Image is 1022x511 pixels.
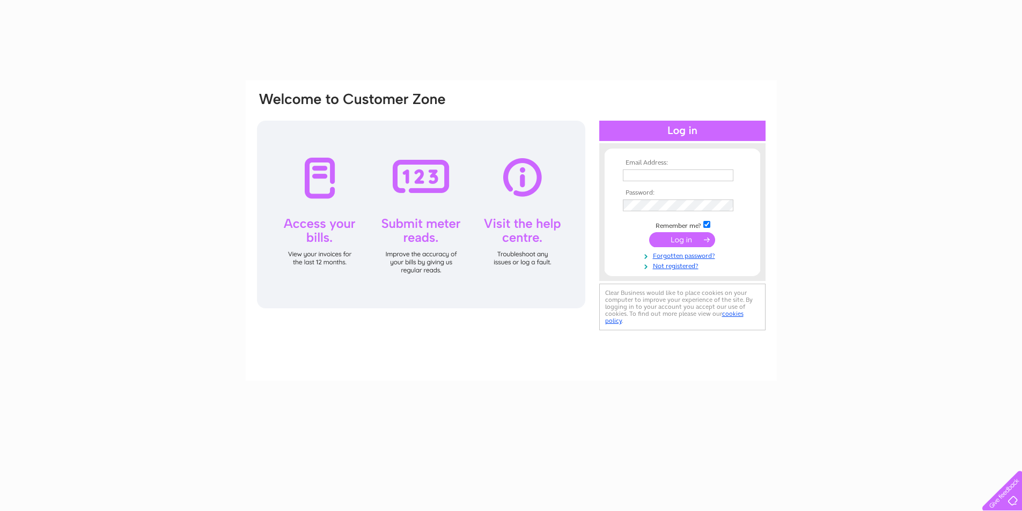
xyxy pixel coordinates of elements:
[605,310,744,324] a: cookies policy
[623,260,745,270] a: Not registered?
[623,250,745,260] a: Forgotten password?
[620,219,745,230] td: Remember me?
[649,232,715,247] input: Submit
[620,159,745,167] th: Email Address:
[599,284,766,330] div: Clear Business would like to place cookies on your computer to improve your experience of the sit...
[620,189,745,197] th: Password:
